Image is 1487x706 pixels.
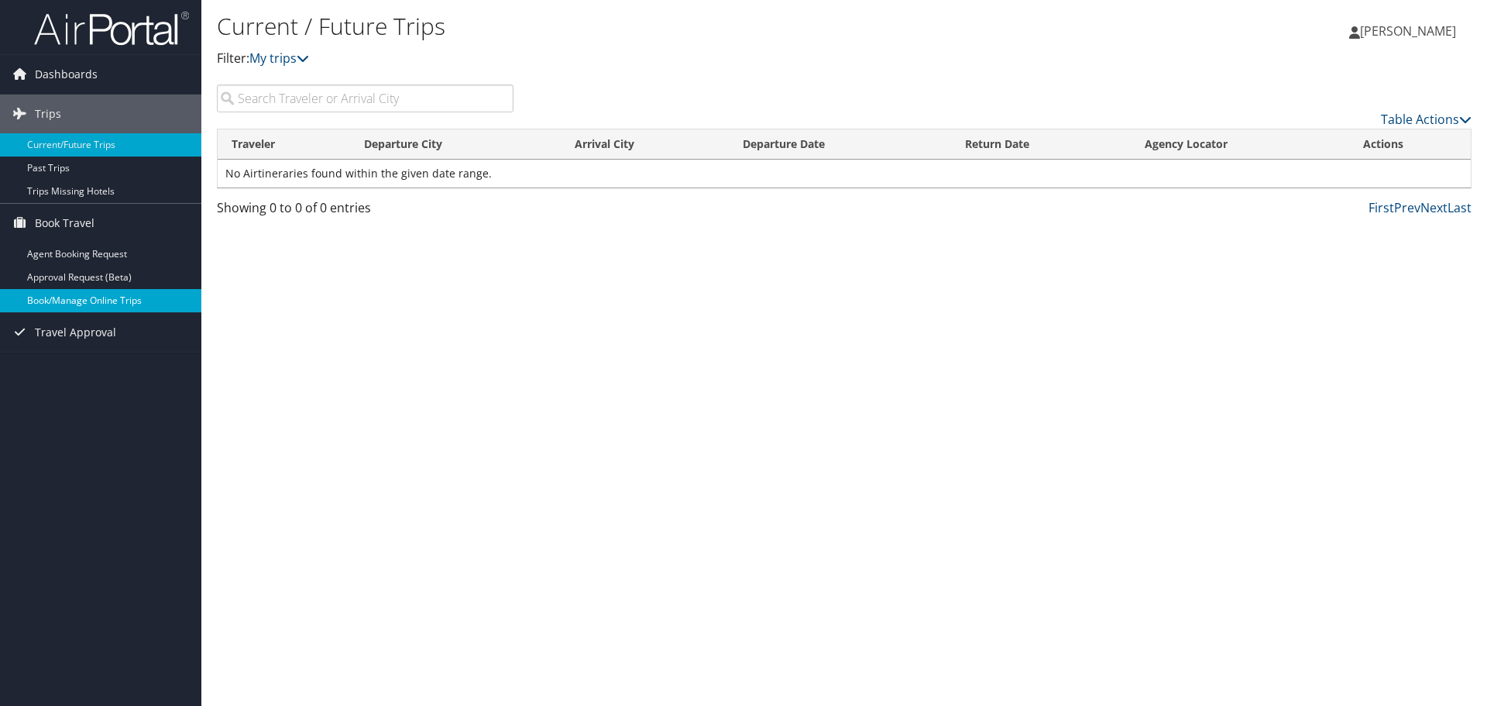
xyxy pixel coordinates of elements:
[1360,22,1456,40] span: [PERSON_NAME]
[249,50,309,67] a: My trips
[729,129,951,160] th: Departure Date: activate to sort column descending
[218,160,1471,188] td: No Airtineraries found within the given date range.
[217,198,513,225] div: Showing 0 to 0 of 0 entries
[1349,8,1472,54] a: [PERSON_NAME]
[1394,199,1420,216] a: Prev
[1448,199,1472,216] a: Last
[1369,199,1394,216] a: First
[35,204,94,243] span: Book Travel
[561,129,729,160] th: Arrival City: activate to sort column ascending
[35,95,61,133] span: Trips
[35,313,116,352] span: Travel Approval
[1131,129,1349,160] th: Agency Locator: activate to sort column ascending
[1381,111,1472,128] a: Table Actions
[217,10,1053,43] h1: Current / Future Trips
[1349,129,1471,160] th: Actions
[217,84,513,112] input: Search Traveler or Arrival City
[350,129,561,160] th: Departure City: activate to sort column ascending
[1420,199,1448,216] a: Next
[218,129,350,160] th: Traveler: activate to sort column ascending
[35,55,98,94] span: Dashboards
[34,10,189,46] img: airportal-logo.png
[217,49,1053,69] p: Filter:
[951,129,1131,160] th: Return Date: activate to sort column ascending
